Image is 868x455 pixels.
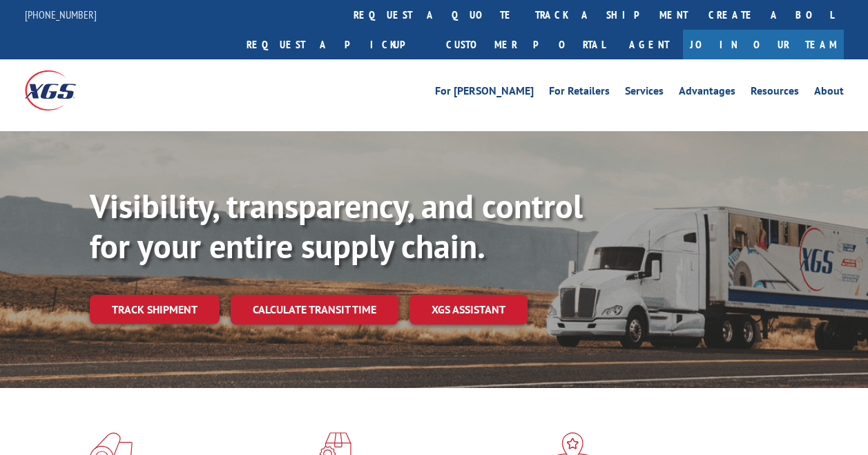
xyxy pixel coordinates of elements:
[435,86,534,101] a: For [PERSON_NAME]
[90,184,583,267] b: Visibility, transparency, and control for your entire supply chain.
[625,86,664,101] a: Services
[814,86,844,101] a: About
[25,8,97,21] a: [PHONE_NUMBER]
[549,86,610,101] a: For Retailers
[436,30,615,59] a: Customer Portal
[615,30,683,59] a: Agent
[231,295,398,325] a: Calculate transit time
[236,30,436,59] a: Request a pickup
[409,295,528,325] a: XGS ASSISTANT
[90,295,220,324] a: Track shipment
[751,86,799,101] a: Resources
[683,30,844,59] a: Join Our Team
[679,86,735,101] a: Advantages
